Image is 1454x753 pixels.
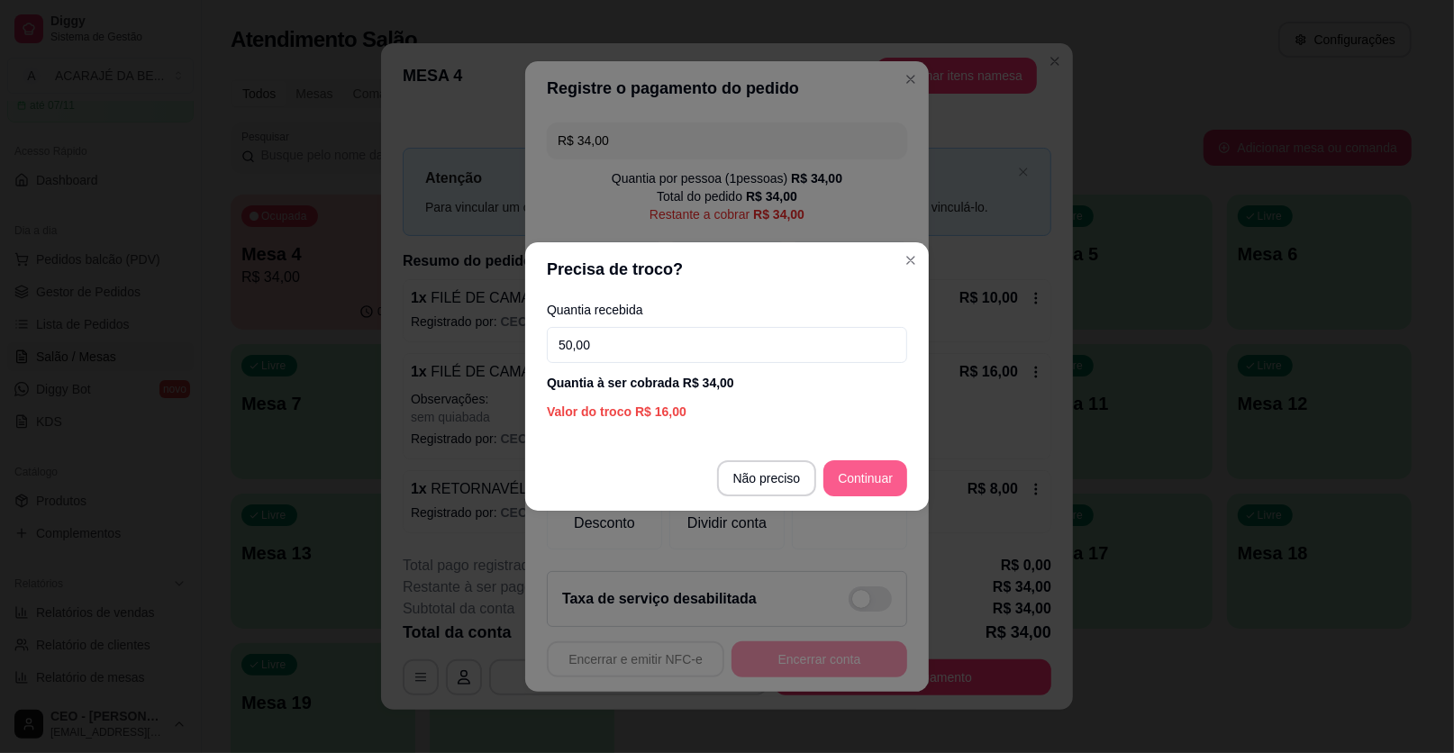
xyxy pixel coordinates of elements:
[547,304,907,316] label: Quantia recebida
[896,246,925,275] button: Close
[525,242,929,296] header: Precisa de troco?
[547,403,907,421] div: Valor do troco R$ 16,00
[823,460,907,496] button: Continuar
[547,374,907,392] div: Quantia à ser cobrada R$ 34,00
[717,460,817,496] button: Não preciso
